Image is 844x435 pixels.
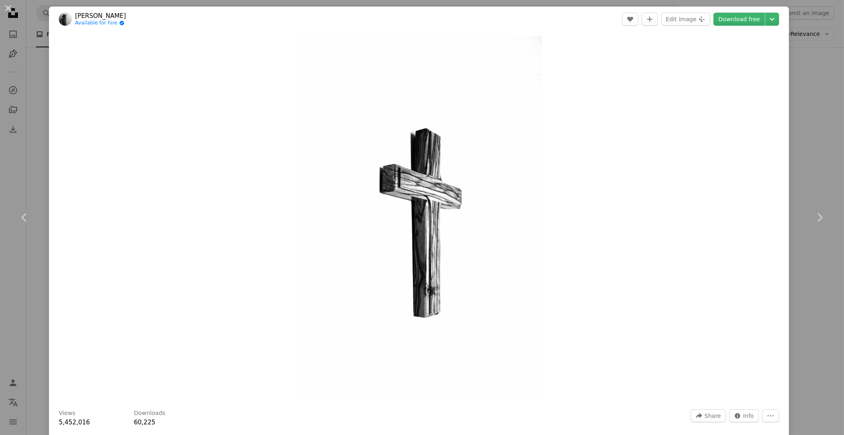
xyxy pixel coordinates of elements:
[743,410,754,422] span: Info
[296,36,541,399] button: Zoom in on this image
[729,409,759,422] button: Stats about this image
[765,13,779,26] button: Choose download size
[691,409,726,422] button: Share this image
[795,178,844,257] a: Next
[661,13,710,26] button: Edit image
[713,13,765,26] a: Download free
[75,12,126,20] a: [PERSON_NAME]
[59,13,72,26] img: Go to James's profile
[59,419,90,426] span: 5,452,016
[622,13,638,26] button: Like
[75,20,126,27] a: Available for hire
[642,13,658,26] button: Add to Collection
[134,409,165,417] h3: Downloads
[296,36,541,399] img: wooden cross illustration
[704,410,721,422] span: Share
[134,419,155,426] span: 60,225
[59,409,76,417] h3: Views
[762,409,779,422] button: More Actions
